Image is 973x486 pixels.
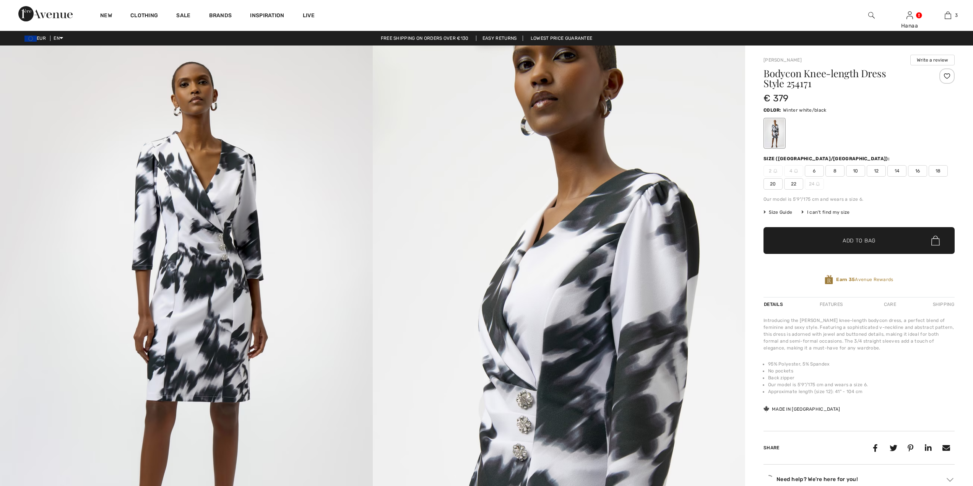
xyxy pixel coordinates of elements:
[910,55,955,65] button: Write a review
[825,165,845,177] span: 8
[525,36,599,41] a: Lowest Price Guarantee
[929,165,948,177] span: 18
[843,237,876,245] span: Add to Bag
[763,178,783,190] span: 20
[945,11,951,20] img: My Bag
[846,165,865,177] span: 10
[763,165,783,177] span: 2
[929,11,967,20] a: 3
[805,165,824,177] span: 6
[24,36,49,41] span: EUR
[768,381,955,388] li: Our model is 5'9"/175 cm and wears a size 6.
[816,182,820,186] img: ring-m.svg
[906,11,913,20] img: My Info
[763,196,955,203] div: Our model is 5'9"/175 cm and wears a size 6.
[836,276,893,283] span: Avenue Rewards
[763,297,785,311] div: Details
[801,209,850,216] div: I can't find my size
[100,12,112,20] a: New
[924,429,965,448] iframe: Opens a widget where you can find more information
[867,165,886,177] span: 12
[763,93,789,104] span: € 379
[763,227,955,254] button: Add to Bag
[877,297,903,311] div: Care
[763,155,891,162] div: Size ([GEOGRAPHIC_DATA]/[GEOGRAPHIC_DATA]):
[763,317,955,351] div: Introducing the [PERSON_NAME] knee-length bodycon dress, a perfect blend of feminine and sexy sty...
[955,12,958,19] span: 3
[784,165,803,177] span: 4
[813,297,849,311] div: Features
[768,374,955,381] li: Back zipper
[250,12,284,20] span: Inspiration
[891,22,928,30] div: Hanaa
[763,107,781,113] span: Color:
[783,107,826,113] span: Winter white/black
[868,11,875,20] img: search the website
[794,169,798,173] img: ring-m.svg
[476,36,523,41] a: Easy Returns
[54,36,63,41] span: EN
[303,11,315,20] a: Live
[947,478,954,481] img: Arrow2.svg
[763,406,840,413] div: Made in [GEOGRAPHIC_DATA]
[768,361,955,367] li: 95% Polyester, 5% Spandex
[931,236,940,245] img: Bag.svg
[763,57,802,63] a: [PERSON_NAME]
[176,12,190,20] a: Sale
[768,367,955,374] li: No pockets
[765,119,785,148] div: Winter white/black
[906,11,913,19] a: Sign In
[784,178,803,190] span: 22
[908,165,927,177] span: 16
[209,12,232,20] a: Brands
[763,209,792,216] span: Size Guide
[887,165,906,177] span: 14
[18,6,73,21] img: 1ère Avenue
[825,275,833,285] img: Avenue Rewards
[763,474,955,485] div: Need help? We're here for you!
[768,388,955,395] li: Approximate length (size 12): 41" - 104 cm
[773,169,777,173] img: ring-m.svg
[763,445,780,450] span: Share
[805,178,824,190] span: 24
[130,12,158,20] a: Clothing
[375,36,475,41] a: Free shipping on orders over €130
[931,297,955,311] div: Shipping
[836,277,855,282] strong: Earn 35
[24,36,37,42] img: Euro
[763,68,923,88] h1: Bodycon Knee-length Dress Style 254171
